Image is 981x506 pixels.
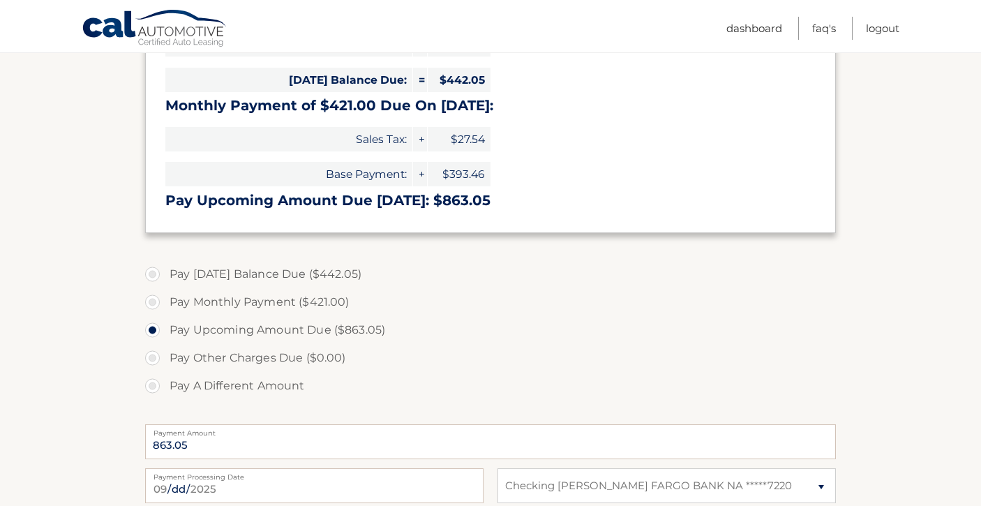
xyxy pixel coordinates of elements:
span: $393.46 [428,162,490,186]
span: $442.05 [428,68,490,92]
label: Pay Other Charges Due ($0.00) [145,344,836,372]
input: Payment Amount [145,424,836,459]
label: Pay [DATE] Balance Due ($442.05) [145,260,836,288]
a: Dashboard [726,17,782,40]
label: Pay Monthly Payment ($421.00) [145,288,836,316]
label: Pay Upcoming Amount Due ($863.05) [145,316,836,344]
span: Sales Tax: [165,127,412,151]
label: Payment Amount [145,424,836,436]
a: Cal Automotive [82,9,228,50]
a: Logout [866,17,899,40]
span: $27.54 [428,127,490,151]
span: Base Payment: [165,162,412,186]
span: + [413,127,427,151]
label: Payment Processing Date [145,468,484,479]
span: + [413,162,427,186]
label: Pay A Different Amount [145,372,836,400]
h3: Pay Upcoming Amount Due [DATE]: $863.05 [165,192,816,209]
h3: Monthly Payment of $421.00 Due On [DATE]: [165,97,816,114]
input: Payment Date [145,468,484,503]
a: FAQ's [812,17,836,40]
span: [DATE] Balance Due: [165,68,412,92]
span: = [413,68,427,92]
